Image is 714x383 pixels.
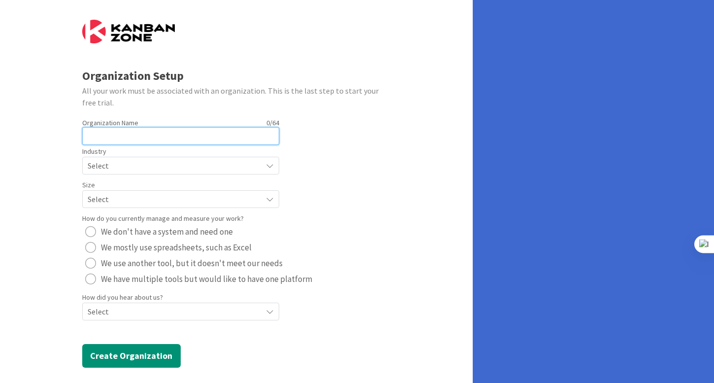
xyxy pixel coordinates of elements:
[82,240,255,255] button: We mostly use spreadsheets, such as Excel
[82,255,286,271] button: We use another tool, but it doesn't meet our needs
[88,305,257,318] span: Select
[101,272,312,286] span: We have multiple tools but would like to have one platform
[101,224,233,239] span: We don't have a system and need one
[88,192,257,206] span: Select
[88,159,257,173] span: Select
[82,20,175,43] img: Kanban Zone
[82,292,163,303] label: How did you hear about us?
[141,118,279,127] div: 0 / 64
[82,271,315,287] button: We have multiple tools but would like to have one platform
[82,213,244,224] label: How do you currently manage and measure your work?
[82,180,95,190] label: Size
[82,146,106,157] label: Industry
[82,85,391,108] div: All your work must be associated with an organization. This is the last step to start your free t...
[82,67,391,85] div: Organization Setup
[82,224,236,240] button: We don't have a system and need one
[101,256,283,271] span: We use another tool, but it doesn't meet our needs
[82,118,138,127] label: Organization Name
[101,240,252,255] span: We mostly use spreadsheets, such as Excel
[82,344,181,368] button: Create Organization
